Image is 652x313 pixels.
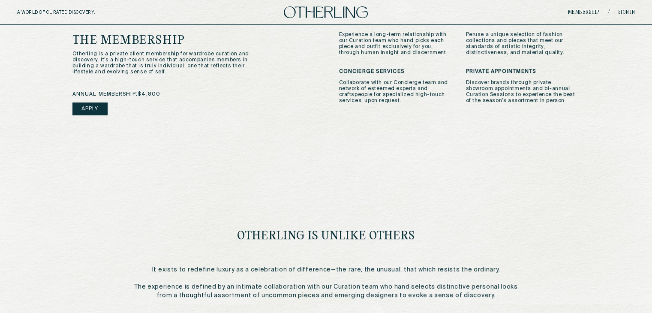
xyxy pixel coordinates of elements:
[568,10,600,15] a: Membership
[466,69,580,75] h3: Private Appointments
[72,35,285,47] h1: The Membership
[339,32,453,56] p: Experience a long-term relationship with our Curation team who hand picks each piece and outfit e...
[339,69,453,75] h3: Concierge Services
[127,265,525,300] p: It exists to redefine luxury as a celebration of difference—the rare, the unusual, that which res...
[72,91,161,97] span: annual membership: $4,800
[618,10,635,15] a: Sign in
[608,9,610,15] span: /
[72,51,253,75] p: Otherling is a private client membership for wardrobe curation and discovery. It’s a high-touch s...
[466,32,580,56] p: Peruse a unique selection of fashion collections and pieces that meet our standards of artistic i...
[339,80,453,104] p: Collaborate with our Concierge team and network of esteemed experts and craftspeople for speciali...
[72,102,108,115] a: Apply
[466,80,580,104] p: Discover brands through private showroom appointments and bi-annual Curation Sessions to experien...
[17,10,132,15] h5: A WORLD OF CURATED DISCOVERY.
[284,6,368,18] img: logo
[237,230,415,242] h1: Otherling Is Unlike Others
